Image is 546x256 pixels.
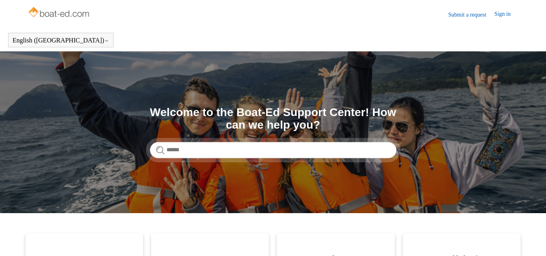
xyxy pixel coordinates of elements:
div: Live chat [519,229,540,250]
img: Boat-Ed Help Center home page [27,5,92,21]
a: Submit a request [448,11,494,19]
input: Search [150,142,396,158]
button: English ([GEOGRAPHIC_DATA]) [13,37,109,44]
h1: Welcome to the Boat-Ed Support Center! How can we help you? [150,106,396,131]
a: Sign in [494,10,519,19]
